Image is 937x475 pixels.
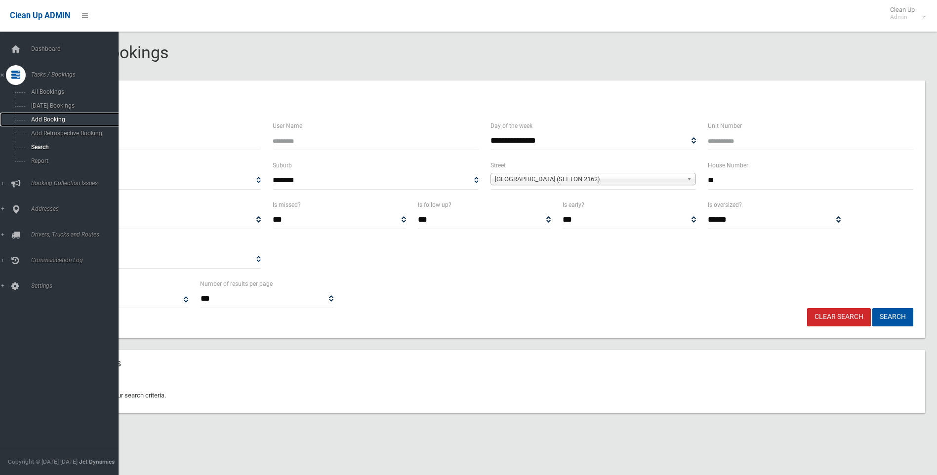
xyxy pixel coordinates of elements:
[28,180,126,187] span: Booking Collection Issues
[708,120,742,131] label: Unit Number
[28,257,126,264] span: Communication Log
[708,160,748,171] label: House Number
[28,71,126,78] span: Tasks / Bookings
[273,120,302,131] label: User Name
[28,102,118,109] span: [DATE] Bookings
[885,6,925,21] span: Clean Up
[28,144,118,151] span: Search
[28,282,126,289] span: Settings
[8,458,78,465] span: Copyright © [DATE]-[DATE]
[43,378,925,413] div: No bookings match your search criteria.
[890,13,915,21] small: Admin
[273,199,301,210] label: Is missed?
[28,88,118,95] span: All Bookings
[273,160,292,171] label: Suburb
[490,120,532,131] label: Day of the week
[418,199,451,210] label: Is follow up?
[28,116,118,123] span: Add Booking
[807,308,871,326] a: Clear Search
[28,45,126,52] span: Dashboard
[872,308,913,326] button: Search
[490,160,506,171] label: Street
[200,278,273,289] label: Number of results per page
[28,158,118,164] span: Report
[28,205,126,212] span: Addresses
[563,199,584,210] label: Is early?
[10,11,70,20] span: Clean Up ADMIN
[28,130,118,137] span: Add Retrospective Booking
[708,199,742,210] label: Is oversized?
[79,458,115,465] strong: Jet Dynamics
[28,231,126,238] span: Drivers, Trucks and Routes
[495,173,683,185] span: [GEOGRAPHIC_DATA] (SEFTON 2162)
